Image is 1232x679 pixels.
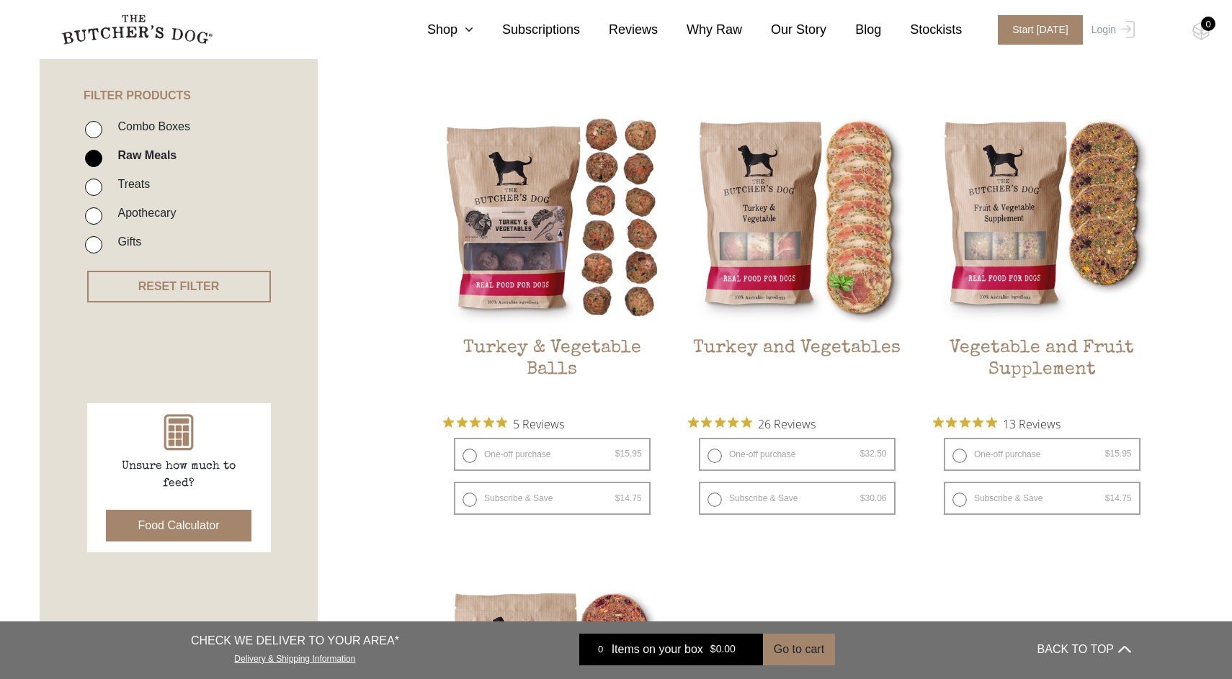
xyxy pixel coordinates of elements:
label: Subscribe & Save [699,482,896,515]
a: Stockists [881,20,962,40]
span: Items on your box [612,641,703,658]
bdi: 15.95 [1105,449,1132,459]
a: 0 Items on your box $0.00 [579,634,763,665]
p: Unsure how much to feed? [107,458,251,493]
h4: FILTER PRODUCTS [40,36,318,102]
bdi: 14.75 [615,493,642,503]
button: Rated 4.9 out of 5 stars from 26 reviews. Jump to reviews. [688,413,816,434]
div: 0 [590,642,612,657]
a: Why Raw [658,20,742,40]
img: Turkey & Vegetable Balls [443,108,661,326]
label: One-off purchase [454,438,651,471]
a: Shop [398,20,473,40]
span: 5 Reviews [513,413,564,434]
div: 0 [1201,17,1215,31]
button: Rated 4.9 out of 5 stars from 13 reviews. Jump to reviews. [933,413,1061,434]
bdi: 15.95 [615,449,642,459]
a: Reviews [580,20,658,40]
a: Delivery & Shipping Information [234,650,355,664]
button: Rated 5 out of 5 stars from 5 reviews. Jump to reviews. [443,413,564,434]
span: $ [1105,449,1110,459]
img: Vegetable and Fruit Supplement [933,108,1151,326]
a: Login [1088,15,1135,45]
button: BACK TO TOP [1037,632,1131,667]
button: Food Calculator [106,510,252,541]
a: Our Story [742,20,826,40]
img: Turkey and Vegetables [688,108,906,326]
a: Turkey & Vegetable BallsTurkey & Vegetable Balls [443,108,661,405]
bdi: 32.50 [860,449,887,459]
span: $ [860,449,865,459]
span: $ [615,449,620,459]
span: Start [DATE] [998,15,1083,45]
label: One-off purchase [944,438,1141,471]
label: One-off purchase [699,438,896,471]
p: CHECK WE DELIVER TO YOUR AREA* [191,632,399,649]
span: $ [1105,493,1110,503]
bdi: 0.00 [710,644,736,655]
label: Gifts [110,232,141,251]
label: Treats [110,174,150,194]
label: Raw Meals [110,145,177,165]
h2: Vegetable and Fruit Supplement [933,338,1151,405]
h2: Turkey & Vegetable Balls [443,338,661,405]
button: RESET FILTER [87,271,271,302]
h2: Turkey and Vegetables [688,338,906,405]
label: Subscribe & Save [944,482,1141,515]
span: 26 Reviews [758,413,816,434]
span: 13 Reviews [1003,413,1061,434]
a: Blog [826,20,881,40]
label: Apothecary [110,203,176,222]
a: Turkey and VegetablesTurkey and Vegetables [688,108,906,405]
label: Combo Boxes [110,117,190,136]
span: $ [615,493,620,503]
bdi: 14.75 [1105,493,1132,503]
a: Vegetable and Fruit SupplementVegetable and Fruit Supplement [933,108,1151,405]
span: $ [860,493,865,503]
img: TBD_Cart-Empty.png [1192,22,1210,40]
button: Go to cart [763,634,835,665]
label: Subscribe & Save [454,482,651,515]
a: Start [DATE] [983,15,1088,45]
bdi: 30.06 [860,493,887,503]
a: Subscriptions [473,20,580,40]
span: $ [710,644,716,655]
